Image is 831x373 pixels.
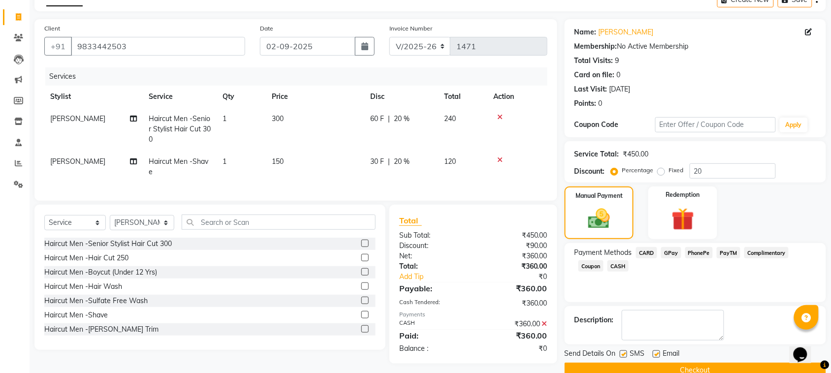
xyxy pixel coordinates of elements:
[575,27,597,37] div: Name:
[623,149,649,159] div: ₹450.00
[663,348,680,361] span: Email
[44,296,148,306] div: Haircut Men -Sulfate Free Wash
[392,298,474,309] div: Cash Tendered:
[473,282,555,294] div: ₹360.00
[473,330,555,342] div: ₹360.00
[44,239,172,249] div: Haircut Men -Senior Stylist Hair Cut 300
[473,261,555,272] div: ₹360.00
[370,114,384,124] span: 60 F
[665,205,702,233] img: _gift.svg
[388,114,390,124] span: |
[581,206,617,231] img: _cash.svg
[394,156,410,167] span: 20 %
[149,114,211,144] span: Haircut Men -Senior Stylist Hair Cut 300
[392,230,474,241] div: Sub Total:
[609,84,631,94] div: [DATE]
[615,56,619,66] div: 9
[487,86,547,108] th: Action
[44,37,72,56] button: +91
[575,98,597,109] div: Points:
[44,310,108,320] div: Haircut Men -Shave
[666,190,700,199] label: Redemption
[636,247,657,258] span: CARD
[388,156,390,167] span: |
[44,24,60,33] label: Client
[394,114,410,124] span: 20 %
[392,343,474,354] div: Balance :
[473,343,555,354] div: ₹0
[575,166,605,177] div: Discount:
[578,260,604,272] span: Coupon
[565,348,616,361] span: Send Details On
[487,272,555,282] div: ₹0
[473,251,555,261] div: ₹360.00
[473,298,555,309] div: ₹360.00
[655,117,776,132] input: Enter Offer / Coupon Code
[44,253,128,263] div: Haircut Men -Hair Cut 250
[685,247,713,258] span: PhonePe
[599,27,654,37] a: [PERSON_NAME]
[223,114,226,123] span: 1
[575,191,623,200] label: Manual Payment
[44,86,143,108] th: Stylist
[223,157,226,166] span: 1
[45,67,555,86] div: Services
[50,114,105,123] span: [PERSON_NAME]
[669,166,684,175] label: Fixed
[260,24,273,33] label: Date
[473,319,555,329] div: ₹360.00
[717,247,740,258] span: PayTM
[272,157,284,166] span: 150
[389,24,432,33] label: Invoice Number
[575,56,613,66] div: Total Visits:
[217,86,266,108] th: Qty
[575,41,816,52] div: No Active Membership
[44,267,157,278] div: Haircut Men -Boycut (Under 12 Yrs)
[399,311,547,319] div: Payments
[44,324,159,335] div: Haircut Men -[PERSON_NAME] Trim
[575,248,632,258] span: Payment Methods
[50,157,105,166] span: [PERSON_NAME]
[575,315,614,325] div: Description:
[790,334,821,363] iframe: chat widget
[661,247,681,258] span: GPay
[399,216,422,226] span: Total
[392,319,474,329] div: CASH
[575,84,607,94] div: Last Visit:
[182,215,376,230] input: Search or Scan
[630,348,645,361] span: SMS
[473,241,555,251] div: ₹90.00
[744,247,789,258] span: Complimentary
[575,70,615,80] div: Card on file:
[438,86,487,108] th: Total
[444,114,456,123] span: 240
[575,41,617,52] div: Membership:
[143,86,217,108] th: Service
[599,98,603,109] div: 0
[364,86,438,108] th: Disc
[473,230,555,241] div: ₹450.00
[607,260,629,272] span: CASH
[392,251,474,261] div: Net:
[44,281,122,292] div: Haircut Men -Hair Wash
[622,166,654,175] label: Percentage
[575,120,655,130] div: Coupon Code
[71,37,245,56] input: Search by Name/Mobile/Email/Code
[272,114,284,123] span: 300
[617,70,621,80] div: 0
[444,157,456,166] span: 120
[392,241,474,251] div: Discount:
[149,157,208,176] span: Haircut Men -Shave
[392,330,474,342] div: Paid:
[370,156,384,167] span: 30 F
[392,282,474,294] div: Payable:
[266,86,364,108] th: Price
[780,118,808,132] button: Apply
[575,149,619,159] div: Service Total:
[392,261,474,272] div: Total:
[392,272,487,282] a: Add Tip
